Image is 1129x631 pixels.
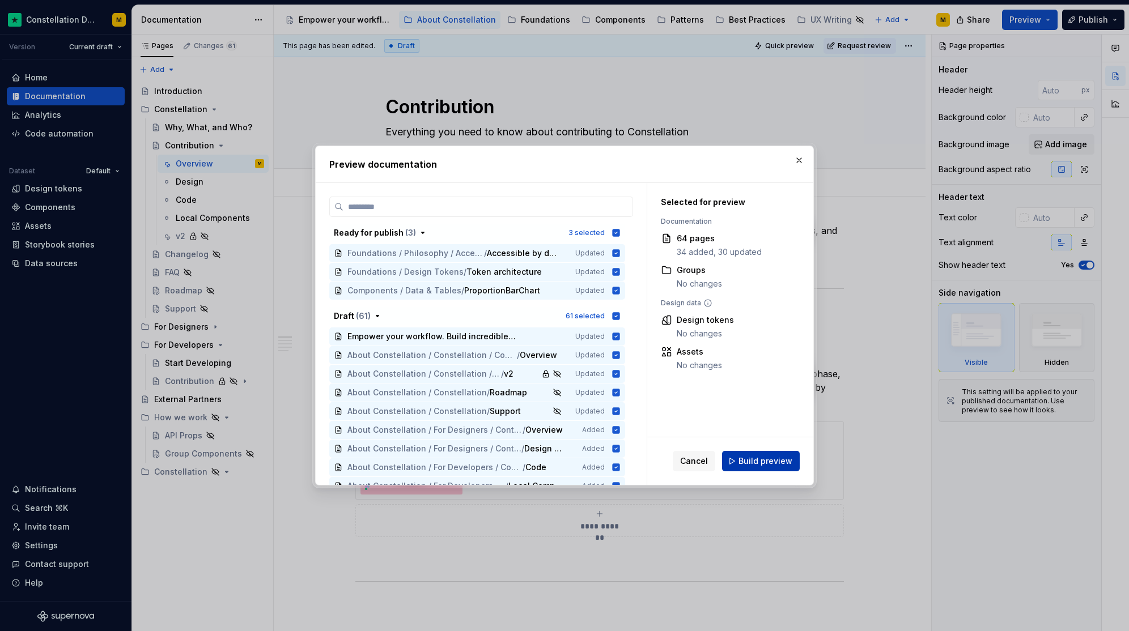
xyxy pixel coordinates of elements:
[677,246,762,258] div: 34 added, 30 updated
[525,462,548,473] span: Code
[677,278,722,289] div: No changes
[490,406,521,417] span: Support
[520,349,557,361] span: Overview
[523,462,525,473] span: /
[575,388,605,397] span: Updated
[347,406,487,417] span: About Constellation / Constellation
[347,248,484,259] span: Foundations / Philosophy / Accessibility
[347,462,523,473] span: About Constellation / For Developers / Contribution
[347,349,517,361] span: About Constellation / Constellation / Contribution
[521,443,524,454] span: /
[677,346,722,357] div: Assets
[501,368,504,380] span: /
[490,387,527,398] span: Roadmap
[466,266,542,278] span: Token architecture
[568,228,605,237] div: 3 selected
[575,369,605,378] span: Updated
[347,331,517,342] span: Empower your workflow. Build incredible experiences.
[575,332,605,341] span: Updated
[566,312,605,321] div: 61 selected
[582,425,605,434] span: Added
[356,311,371,321] span: ( 61 )
[329,307,625,325] button: Draft (61)61 selected
[487,406,490,417] span: /
[334,310,371,322] div: Draft
[661,197,787,208] div: Selected for preview
[329,157,800,171] h2: Preview documentation
[347,285,461,296] span: Components / Data & Tables
[525,424,563,436] span: Overview
[661,299,787,308] div: Design data
[464,266,466,278] span: /
[487,387,490,398] span: /
[575,407,605,416] span: Updated
[677,314,734,326] div: Design tokens
[661,217,787,226] div: Documentation
[575,267,605,276] span: Updated
[575,249,605,258] span: Updated
[677,233,762,244] div: 64 pages
[524,443,566,454] span: Design Tips
[677,360,722,371] div: No changes
[461,285,464,296] span: /
[347,266,464,278] span: Foundations / Design Tokens
[506,480,508,492] span: /
[517,349,520,361] span: /
[575,286,605,295] span: Updated
[347,424,523,436] span: About Constellation / For Designers / Contribution
[347,480,506,492] span: About Constellation / For Developers / Contribution
[334,227,416,238] div: Ready for publish
[464,285,540,296] span: ProportionBarChart
[582,481,605,491] span: Added
[347,368,501,380] span: About Constellation / Constellation / Contribution
[673,451,715,471] button: Cancel
[347,443,521,454] span: About Constellation / For Designers / Contribution
[722,451,800,471] button: Build preview
[347,387,487,398] span: About Constellation / Constellation
[484,248,487,259] span: /
[504,368,527,380] span: v2
[487,248,560,259] span: Accessible by design
[405,228,416,237] span: ( 3 )
[677,328,734,339] div: No changes
[523,424,525,436] span: /
[508,480,566,492] span: Local Components
[680,455,708,467] span: Cancel
[582,444,605,453] span: Added
[575,351,605,360] span: Updated
[582,463,605,472] span: Added
[677,265,722,276] div: Groups
[738,455,792,467] span: Build preview
[329,224,625,242] button: Ready for publish (3)3 selected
